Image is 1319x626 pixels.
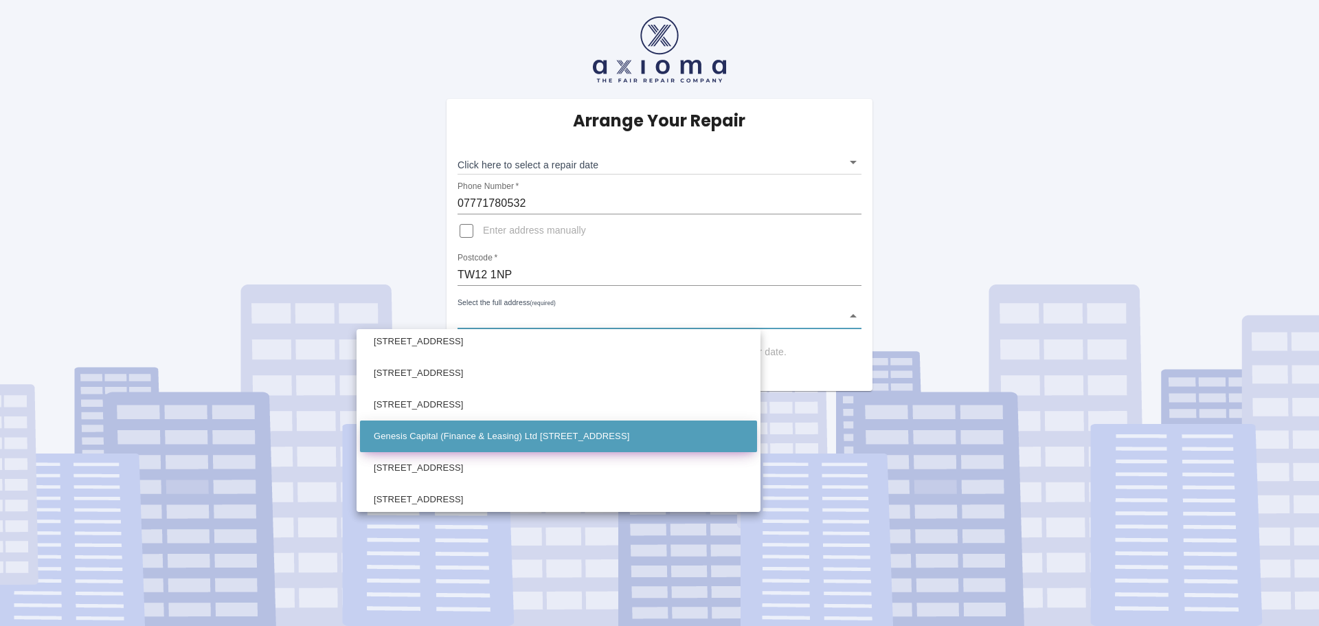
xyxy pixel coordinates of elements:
[360,421,757,452] li: Genesis Capital (Finance & Leasing) Ltd [STREET_ADDRESS]
[360,357,757,389] li: [STREET_ADDRESS]
[360,452,757,484] li: [STREET_ADDRESS]
[360,389,757,421] li: [STREET_ADDRESS]
[360,326,757,357] li: [STREET_ADDRESS]
[360,484,757,515] li: [STREET_ADDRESS]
